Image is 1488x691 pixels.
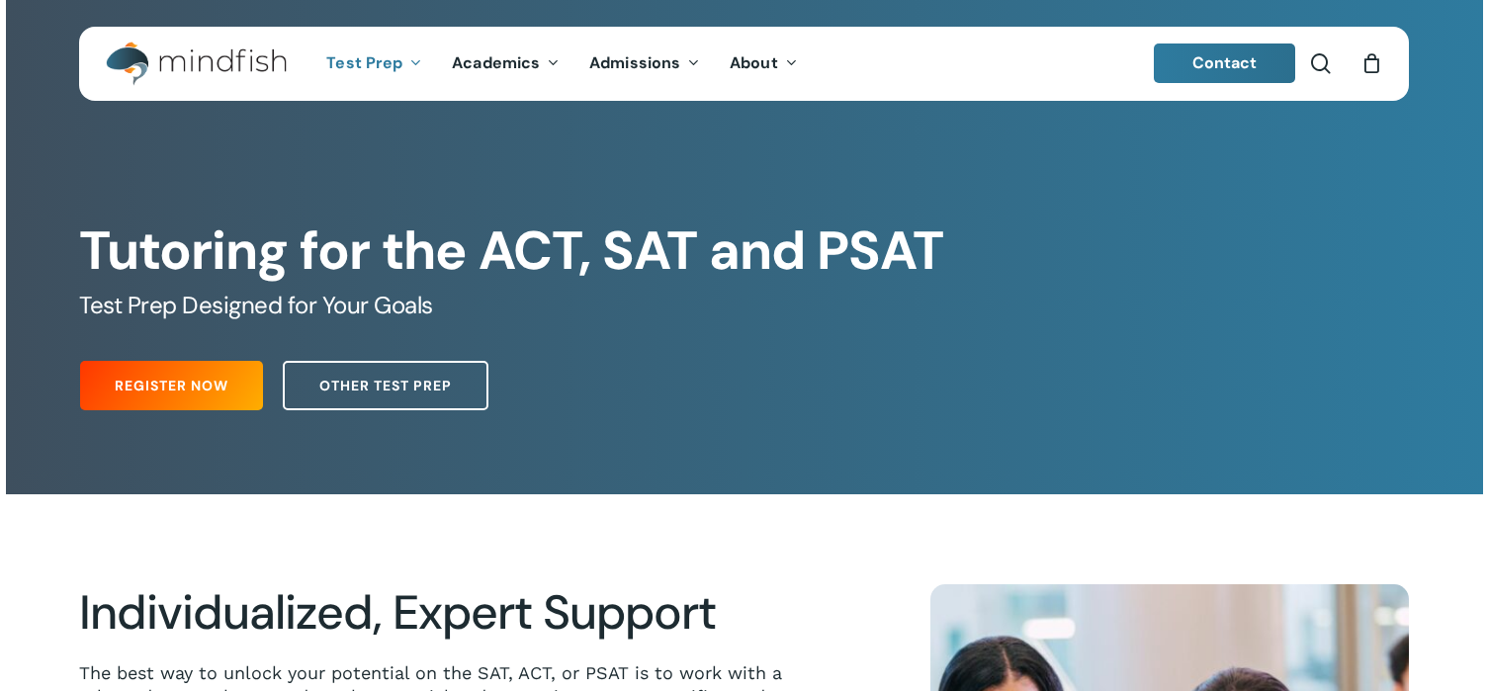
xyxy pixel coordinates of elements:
a: Test Prep [311,55,437,72]
a: Cart [1360,52,1382,74]
span: About [730,52,778,73]
span: Other Test Prep [319,376,452,395]
span: Contact [1192,52,1258,73]
span: Academics [452,52,540,73]
h1: Tutoring for the ACT, SAT and PSAT [79,219,1408,283]
a: About [715,55,813,72]
span: Admissions [589,52,680,73]
span: Test Prep [326,52,402,73]
header: Main Menu [79,27,1409,101]
a: Admissions [574,55,715,72]
h2: Individualized, Expert Support [79,584,792,642]
a: Contact [1154,43,1296,83]
a: Register Now [80,361,263,410]
span: Register Now [115,376,228,395]
h5: Test Prep Designed for Your Goals [79,290,1408,321]
a: Other Test Prep [283,361,488,410]
a: Academics [437,55,574,72]
nav: Main Menu [311,27,812,101]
